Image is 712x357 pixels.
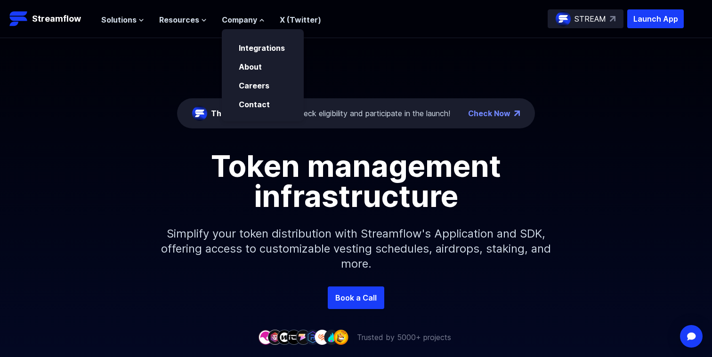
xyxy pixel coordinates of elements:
[239,81,269,90] a: Careers
[324,330,339,344] img: company-8
[280,15,321,24] a: X (Twitter)
[222,14,265,25] button: Company
[222,14,257,25] span: Company
[328,286,384,309] a: Book a Call
[548,9,623,28] a: STREAM
[574,13,606,24] p: STREAM
[9,9,92,28] a: Streamflow
[286,330,301,344] img: company-4
[192,106,207,121] img: streamflow-logo-circle.png
[556,11,571,26] img: streamflow-logo-circle.png
[159,14,207,25] button: Resources
[610,16,615,22] img: top-right-arrow.svg
[468,108,510,119] a: Check Now
[277,330,292,344] img: company-3
[211,108,450,119] div: Check eligibility and participate in the launch!
[333,330,348,344] img: company-9
[357,332,451,343] p: Trusted by 5000+ projects
[258,330,273,344] img: company-1
[239,62,262,71] a: About
[315,330,330,344] img: company-7
[627,9,684,28] button: Launch App
[514,111,520,116] img: top-right-arrow.png
[32,12,81,25] p: Streamflow
[296,330,311,344] img: company-5
[239,43,285,53] a: Integrations
[159,14,199,25] span: Resources
[211,109,294,118] span: The ticker is STREAM:
[101,14,137,25] span: Solutions
[680,325,703,348] div: Open Intercom Messenger
[267,330,283,344] img: company-2
[144,151,568,211] h1: Token management infrastructure
[239,100,270,109] a: Contact
[154,211,558,286] p: Simplify your token distribution with Streamflow's Application and SDK, offering access to custom...
[9,9,28,28] img: Streamflow Logo
[101,14,144,25] button: Solutions
[305,330,320,344] img: company-6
